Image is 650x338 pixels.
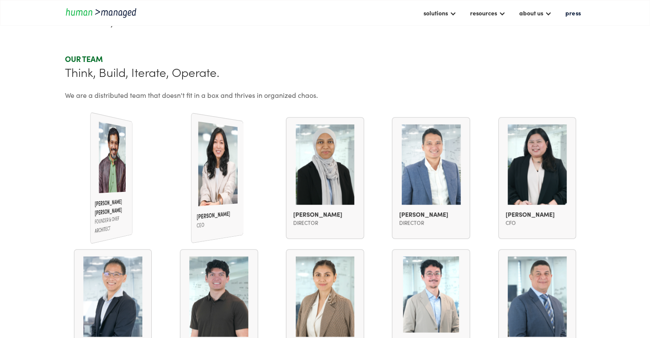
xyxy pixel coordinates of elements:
div: [PERSON_NAME] [197,208,239,220]
div: CEO [197,216,239,230]
div: about us [515,6,556,20]
div: [PERSON_NAME] [399,210,463,218]
div: [PERSON_NAME] [PERSON_NAME] [95,196,129,217]
div: Think, Build, Iterate, Operate. [65,64,585,79]
div: Director [399,218,463,227]
div: Founder & Chief Architect [95,212,129,235]
div: resources [466,6,510,20]
div: Our team [65,54,585,64]
div: solutions [424,8,448,18]
a: press [561,6,585,20]
strong: Why not? [100,18,129,28]
div: We are a distributed team that doesn't fit in a box and thrives in organized chaos. [65,90,585,100]
div: solutions [419,6,461,20]
div: [PERSON_NAME] [506,210,569,218]
a: home [65,7,142,18]
div: CFO [506,218,569,227]
div: [PERSON_NAME] [293,210,357,218]
div: resources [470,8,497,18]
div: about us [519,8,543,18]
div: director [293,218,357,227]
